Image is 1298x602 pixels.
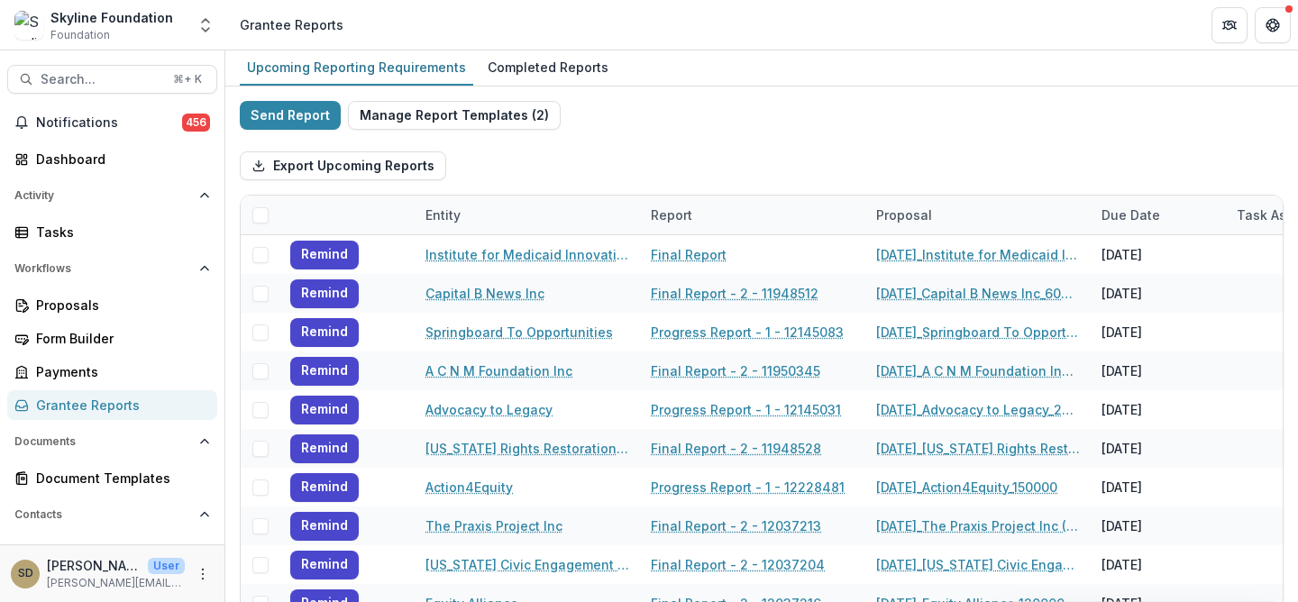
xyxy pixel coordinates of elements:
nav: breadcrumb [233,12,351,38]
button: Remind [290,241,359,269]
a: Proposals [7,290,217,320]
a: [DATE]_The Praxis Project Inc (Free Hearts)_250000 [876,516,1080,535]
span: Documents [14,435,192,448]
span: Search... [41,72,162,87]
div: Due Date [1091,196,1226,234]
a: [DATE]_Action4Equity_150000 [876,478,1057,497]
a: Upcoming Reporting Requirements [240,50,473,86]
div: Dashboard [36,150,203,169]
div: Document Templates [36,469,203,488]
a: Action4Equity [425,478,513,497]
a: [DATE]_Springboard To Opportunities_1000000 [876,323,1080,342]
div: Proposals [36,296,203,315]
a: Grantee Reports [7,390,217,420]
a: Institute for Medicaid Innovation inc [425,245,629,264]
div: Report [640,196,865,234]
p: User [148,558,185,574]
div: Completed Reports [480,54,616,80]
button: Remind [290,357,359,386]
button: Search... [7,65,217,94]
span: Activity [14,189,192,202]
button: Send Report [240,101,341,130]
div: Entity [415,196,640,234]
button: Open Contacts [7,500,217,529]
span: Foundation [50,27,110,43]
div: [DATE] [1091,545,1226,584]
div: Grantee Reports [36,396,203,415]
div: Due Date [1091,205,1171,224]
div: Report [640,205,703,224]
div: Upcoming Reporting Requirements [240,54,473,80]
a: [US_STATE] Civic Engagement Table [425,555,629,574]
a: [DATE]_Capital B News Inc_600000 [876,284,1080,303]
div: Payments [36,362,203,381]
p: [PERSON_NAME][EMAIL_ADDRESS][DOMAIN_NAME] [47,575,185,591]
button: Remind [290,396,359,424]
span: Contacts [14,508,192,521]
a: Form Builder [7,324,217,353]
a: Advocacy to Legacy [425,400,553,419]
div: [DATE] [1091,274,1226,313]
a: Springboard To Opportunities [425,323,613,342]
div: Grantee Reports [240,15,343,34]
a: Capital B News Inc [425,284,544,303]
a: Final Report - 2 - 11948512 [651,284,818,303]
div: [DATE] [1091,351,1226,390]
button: Remind [290,473,359,502]
a: Payments [7,357,217,387]
div: Entity [415,205,471,224]
a: [DATE]_[US_STATE] Rights Restoration Coalition inc_666666 [876,439,1080,458]
button: Export Upcoming Reports [240,151,446,180]
button: More [192,563,214,585]
div: [DATE] [1091,235,1226,274]
span: Notifications [36,115,182,131]
a: The Praxis Project Inc [425,516,562,535]
button: Open Activity [7,181,217,210]
button: Open Workflows [7,254,217,283]
button: Remind [290,512,359,541]
div: Grantees [36,542,203,561]
a: Dashboard [7,144,217,174]
button: Manage Report Templates (2) [348,101,561,130]
button: Open Documents [7,427,217,456]
div: Proposal [865,196,1091,234]
button: Remind [290,318,359,347]
div: [DATE] [1091,506,1226,545]
button: Remind [290,551,359,579]
a: Final Report - 2 - 12037204 [651,555,825,574]
p: [PERSON_NAME] [47,556,141,575]
button: Partners [1211,7,1248,43]
a: Completed Reports [480,50,616,86]
a: Document Templates [7,463,217,493]
div: Form Builder [36,329,203,348]
a: A C N M Foundation Inc [425,361,572,380]
a: [DATE]_Advocacy to Legacy_250000 [876,400,1080,419]
div: Tasks [36,223,203,242]
span: 456 [182,114,210,132]
a: Grantees [7,536,217,566]
div: ⌘ + K [169,69,206,89]
a: [DATE]_A C N M Foundation Inc_500000 [876,361,1080,380]
a: Final Report - 2 - 11948528 [651,439,821,458]
button: Open entity switcher [193,7,218,43]
button: Get Help [1255,7,1291,43]
div: Proposal [865,205,943,224]
button: Remind [290,434,359,463]
button: Notifications456 [7,108,217,137]
a: Final Report - 2 - 12037213 [651,516,821,535]
div: [DATE] [1091,429,1226,468]
div: [DATE] [1091,313,1226,351]
a: [DATE]_Institute for Medicaid Innovation inc_316000 [876,245,1080,264]
div: [DATE] [1091,468,1226,506]
a: Progress Report - 1 - 12145031 [651,400,841,419]
button: Remind [290,279,359,308]
div: [DATE] [1091,390,1226,429]
img: Skyline Foundation [14,11,43,40]
div: Shereen D’Souza [18,568,33,579]
div: Skyline Foundation [50,8,173,27]
a: [DATE]_[US_STATE] Civic Engagement Table (Advocacy Based on Lived Experience)_250000 [876,555,1080,574]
